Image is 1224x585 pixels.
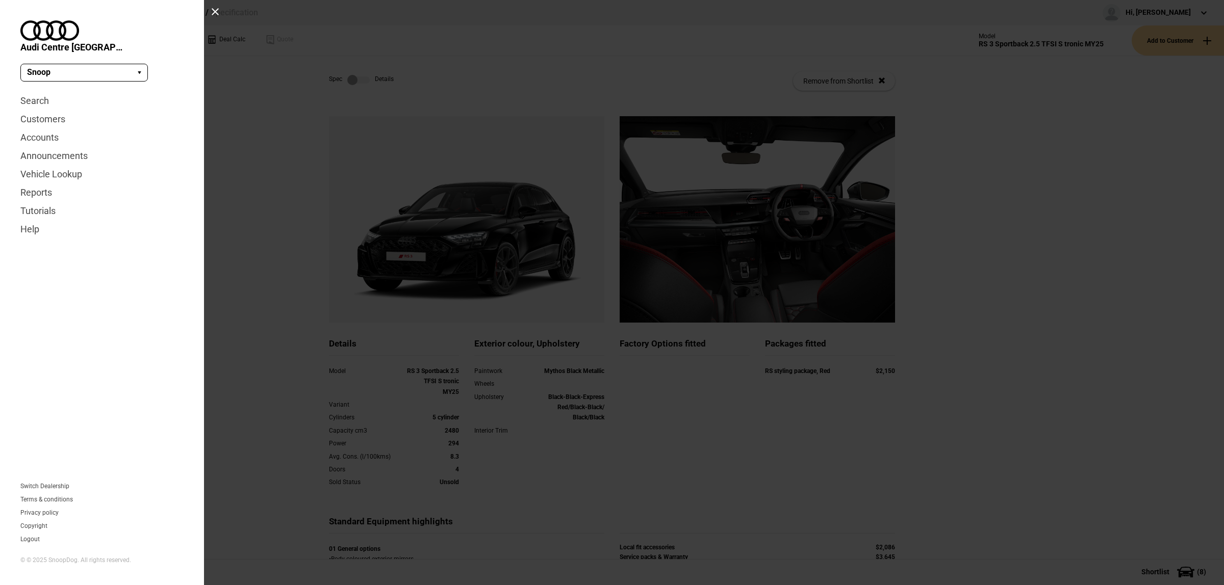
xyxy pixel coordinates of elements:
[20,510,59,516] a: Privacy policy
[20,202,184,220] a: Tutorials
[20,20,79,41] img: audi.png
[20,92,184,110] a: Search
[20,556,184,565] div: © © 2025 SnoopDog. All rights reserved.
[20,523,47,529] a: Copyright
[20,483,69,489] a: Switch Dealership
[20,496,73,502] a: Terms & conditions
[20,41,122,54] span: Audi Centre [GEOGRAPHIC_DATA]
[20,183,184,202] a: Reports
[20,147,184,165] a: Announcements
[27,67,50,78] span: Snoop
[20,220,184,238] a: Help
[20,165,184,183] a: Vehicle Lookup
[20,536,40,542] button: Logout
[20,110,184,128] a: Customers
[20,128,184,147] a: Accounts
